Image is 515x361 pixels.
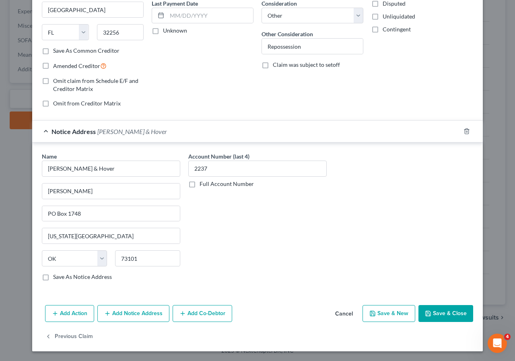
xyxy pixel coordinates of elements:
label: Full Account Number [200,180,254,188]
button: Previous Claim [45,328,93,345]
span: 4 [504,334,511,340]
label: Account Number (last 4) [188,152,249,161]
input: Enter city... [42,228,180,243]
input: Enter zip.. [115,250,180,266]
input: Apt, Suite, etc... [42,206,180,221]
button: Add Co-Debtor [173,305,232,322]
span: Omit from Creditor Matrix [53,100,121,107]
span: Contingent [383,26,411,33]
span: [PERSON_NAME] & Hover [97,128,167,135]
label: Save As Notice Address [53,273,112,281]
button: Add Action [45,305,94,322]
input: Specify... [262,39,363,54]
input: Enter address... [42,184,180,199]
input: Enter city... [42,2,143,17]
button: Save & Close [418,305,473,322]
span: Name [42,153,57,160]
button: Cancel [329,306,359,322]
button: Save & New [363,305,415,322]
span: Omit claim from Schedule E/F and Creditor Matrix [53,77,138,92]
input: Enter zip... [97,24,144,40]
label: Other Consideration [262,30,313,38]
input: MM/DD/YYYY [167,8,253,23]
label: Save As Common Creditor [53,47,119,55]
span: Notice Address [51,128,96,135]
input: XXXX [188,161,327,177]
span: Claim was subject to setoff [273,61,340,68]
label: Unknown [163,27,187,35]
input: Search by name... [42,161,180,177]
iframe: Intercom live chat [488,334,507,353]
span: Amended Creditor [53,62,100,69]
button: Add Notice Address [97,305,169,322]
span: Unliquidated [383,13,415,20]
